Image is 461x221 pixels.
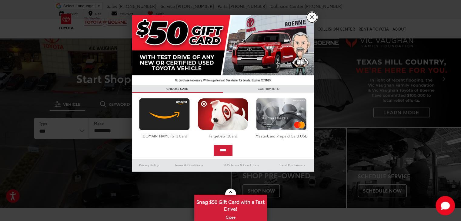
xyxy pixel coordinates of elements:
[270,161,314,169] a: Brand Disclaimers
[138,133,191,138] div: [DOMAIN_NAME] Gift Card
[436,196,455,215] button: Toggle Chat Window
[132,85,223,93] h3: CHOOSE CARD
[255,98,308,130] img: mastercard.png
[223,85,314,93] h3: CONFIRM INFO
[166,161,212,169] a: Terms & Conditions
[132,161,166,169] a: Privacy Policy
[195,195,266,214] span: Snag $50 Gift Card with a Test Drive!
[196,133,250,138] div: Target eGiftCard
[255,133,308,138] div: MasterCard Prepaid Card USD
[212,161,270,169] a: SMS Terms & Conditions
[436,196,455,215] svg: Start Chat
[196,98,250,130] img: targetcard.png
[132,15,314,85] img: 42635_top_851395.jpg
[138,98,191,130] img: amazoncard.png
